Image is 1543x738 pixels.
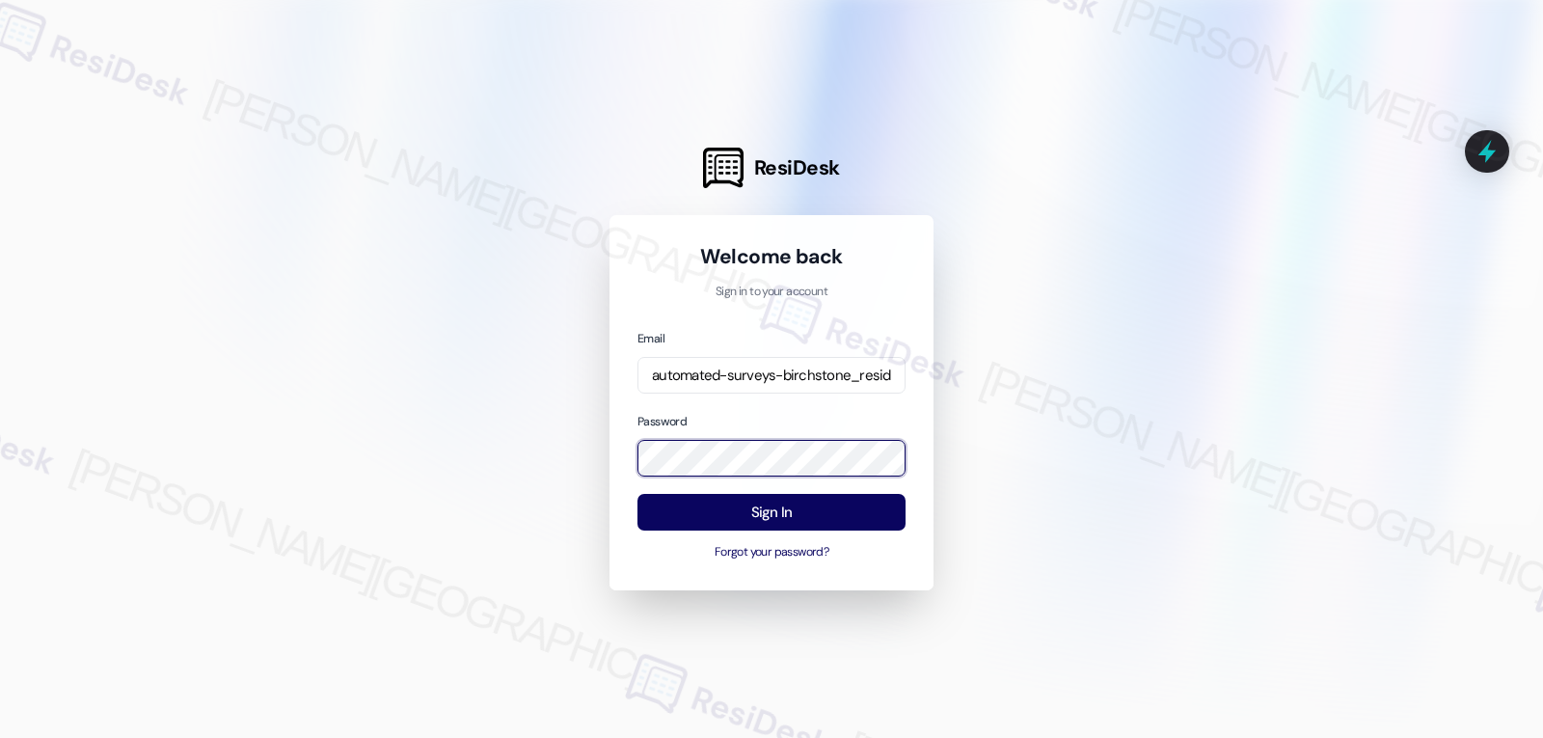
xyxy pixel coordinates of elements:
label: Password [637,414,687,429]
label: Email [637,331,664,346]
img: ResiDesk Logo [703,148,744,188]
p: Sign in to your account [637,284,906,301]
button: Forgot your password? [637,544,906,561]
span: ResiDesk [754,154,840,181]
h1: Welcome back [637,243,906,270]
button: Sign In [637,494,906,532]
input: name@example.com [637,357,906,395]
